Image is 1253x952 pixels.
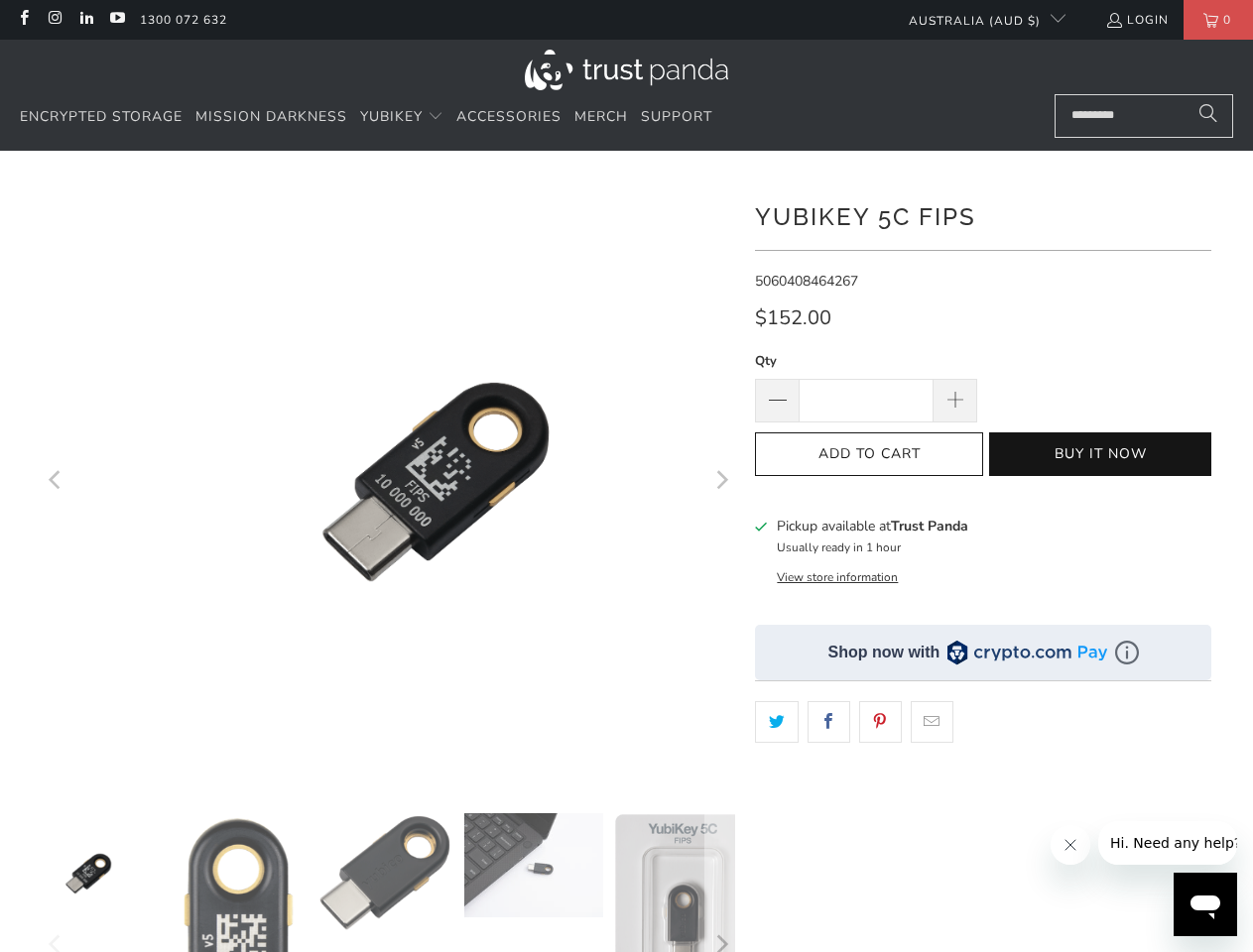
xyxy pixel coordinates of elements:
[1051,825,1090,865] iframe: Close message
[12,14,143,30] span: Hi. Need any help?
[1105,9,1169,31] a: Login
[776,446,962,463] span: Add to Cart
[755,777,1211,843] iframe: Reviews Widget
[20,94,183,141] a: Encrypted Storage
[360,107,423,126] span: YubiKey
[360,94,443,141] summary: YubiKey
[641,94,712,141] a: Support
[1184,94,1233,138] button: Search
[316,813,455,932] img: YubiKey 5C FIPS - Trust Panda
[456,94,562,141] a: Accessories
[777,516,968,536] h3: Pickup available at
[88,180,783,783] a: YubiKey 5C FIPS - Trust Panda
[704,180,736,783] button: Next
[1098,821,1237,865] iframe: Message from company
[989,432,1211,477] button: Buy it now
[140,9,227,31] a: 1300 072 632
[46,12,63,28] a: Trust Panda Australia on Instagram
[195,107,347,126] span: Mission Darkness
[574,107,628,126] span: Merch
[41,180,72,783] button: Previous
[19,813,158,934] img: YubiKey 5C FIPS - Trust Panda
[911,701,953,743] a: Email this to a friend
[465,813,604,917] img: YubiKey 5C FIPS - Trust Panda
[755,432,983,477] button: Add to Cart
[77,12,94,28] a: Trust Panda Australia on LinkedIn
[525,50,728,90] img: Trust Panda Australia
[641,107,712,126] span: Support
[20,94,712,141] nav: Translation missing: en.navigation.header.main_nav
[891,517,968,535] b: Trust Panda
[808,701,850,743] a: Share this on Facebook
[777,539,901,555] small: Usually ready in 1 hour
[755,195,1211,235] h1: YubiKey 5C FIPS
[456,107,562,126] span: Accessories
[755,304,831,331] span: $152.00
[108,12,125,28] a: Trust Panda Australia on YouTube
[195,94,347,141] a: Mission Darkness
[777,569,898,585] button: View store information
[15,12,32,28] a: Trust Panda Australia on Facebook
[828,642,940,663] div: Shop now with
[574,94,628,141] a: Merch
[20,107,183,126] span: Encrypted Storage
[755,272,858,291] span: 5060408464267
[755,701,798,743] a: Share this on Twitter
[859,701,902,743] a: Share this on Pinterest
[1174,873,1237,936] iframe: Button to launch messaging window
[1055,94,1233,138] input: Search...
[755,350,977,372] label: Qty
